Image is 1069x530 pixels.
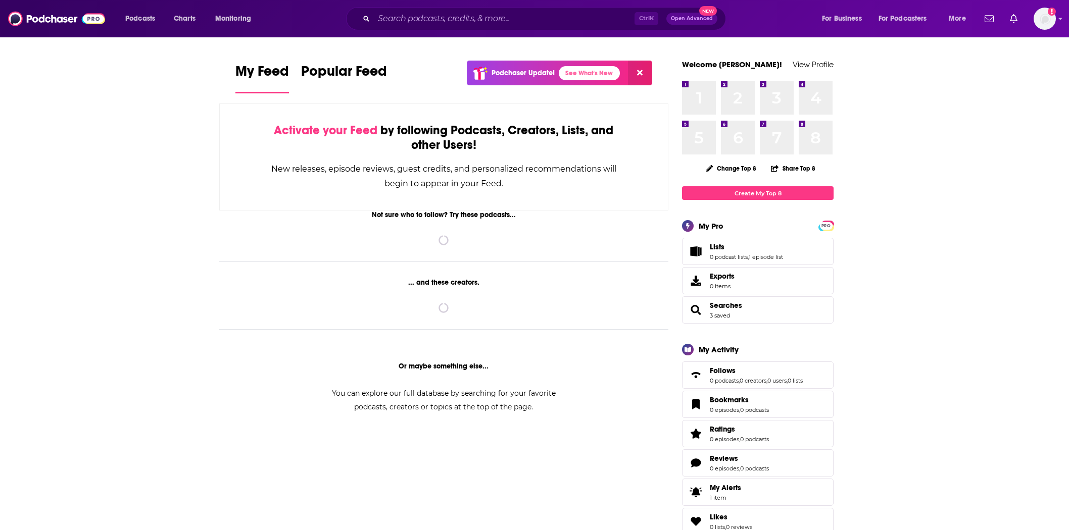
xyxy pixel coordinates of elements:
span: , [739,406,740,413]
a: 0 episodes [710,465,739,472]
input: Search podcasts, credits, & more... [374,11,635,27]
a: View Profile [793,60,834,69]
button: Open AdvancedNew [666,13,717,25]
a: Show notifications dropdown [981,10,998,27]
div: New releases, episode reviews, guest credits, and personalized recommendations will begin to appe... [270,162,617,191]
span: 0 items [710,283,735,290]
a: 0 creators [740,377,766,384]
span: Monitoring [215,12,251,26]
button: open menu [208,11,264,27]
a: 1 episode list [749,253,783,260]
a: Ratings [686,427,706,441]
span: , [739,465,740,472]
button: open menu [872,11,942,27]
span: Charts [174,12,196,26]
button: open menu [815,11,874,27]
div: My Pro [699,221,723,231]
a: Follows [710,366,803,375]
span: New [699,6,717,16]
span: My Feed [235,63,289,86]
a: My Feed [235,63,289,93]
a: 0 podcasts [740,406,769,413]
a: Reviews [686,456,706,470]
a: Lists [686,244,706,258]
span: Podcasts [125,12,155,26]
span: , [766,377,767,384]
a: Popular Feed [301,63,387,93]
img: Podchaser - Follow, Share and Rate Podcasts [8,9,105,28]
span: My Alerts [710,483,741,492]
span: Lists [682,238,834,265]
span: Exports [710,272,735,281]
a: Likes [710,512,752,521]
a: Show notifications dropdown [1006,10,1022,27]
span: Bookmarks [710,395,749,404]
span: Follows [710,366,736,375]
button: Show profile menu [1034,8,1056,30]
a: Bookmarks [686,397,706,411]
span: Searches [682,296,834,324]
img: User Profile [1034,8,1056,30]
a: Ratings [710,425,769,434]
a: Welcome [PERSON_NAME]! [682,60,782,69]
a: 0 users [767,377,787,384]
a: Charts [167,11,202,27]
div: My Activity [699,345,739,354]
button: Share Top 8 [770,158,816,178]
a: Exports [682,267,834,294]
div: ... and these creators. [219,278,668,287]
a: PRO [820,222,832,229]
span: Ctrl K [635,12,658,25]
p: Podchaser Update! [492,69,555,77]
a: See What's New [559,66,620,80]
a: My Alerts [682,479,834,506]
a: Lists [710,242,783,251]
a: 0 podcasts [710,377,739,384]
span: Ratings [682,420,834,447]
span: Open Advanced [671,16,713,21]
span: Reviews [682,449,834,476]
span: , [748,253,749,260]
span: Likes [710,512,727,521]
span: , [739,436,740,443]
svg: Add a profile image [1048,8,1056,16]
span: Lists [710,242,724,251]
a: 3 saved [710,312,730,319]
span: Reviews [710,454,738,463]
a: 0 episodes [710,406,739,413]
a: Likes [686,514,706,528]
a: Follows [686,368,706,382]
div: Or maybe something else... [219,362,668,370]
a: Create My Top 8 [682,186,834,200]
span: Logged in as WE_Broadcast [1034,8,1056,30]
a: Searches [686,303,706,317]
span: My Alerts [686,485,706,499]
span: Exports [686,274,706,288]
div: Not sure who to follow? Try these podcasts... [219,210,668,219]
span: Activate your Feed [274,123,377,138]
div: You can explore our full database by searching for your favorite podcasts, creators or topics at ... [319,387,568,414]
a: 0 podcast lists [710,253,748,260]
button: open menu [118,11,168,27]
a: 0 podcasts [740,465,769,472]
span: Popular Feed [301,63,387,86]
span: For Podcasters [879,12,927,26]
span: Follows [682,361,834,389]
a: 0 podcasts [740,436,769,443]
span: Searches [710,301,742,310]
span: For Business [822,12,862,26]
button: Change Top 8 [700,162,762,175]
span: More [949,12,966,26]
a: Reviews [710,454,769,463]
span: Bookmarks [682,391,834,418]
span: , [787,377,788,384]
a: Bookmarks [710,395,769,404]
span: PRO [820,222,832,230]
span: Ratings [710,425,735,434]
a: 0 lists [788,377,803,384]
span: , [739,377,740,384]
button: open menu [942,11,979,27]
